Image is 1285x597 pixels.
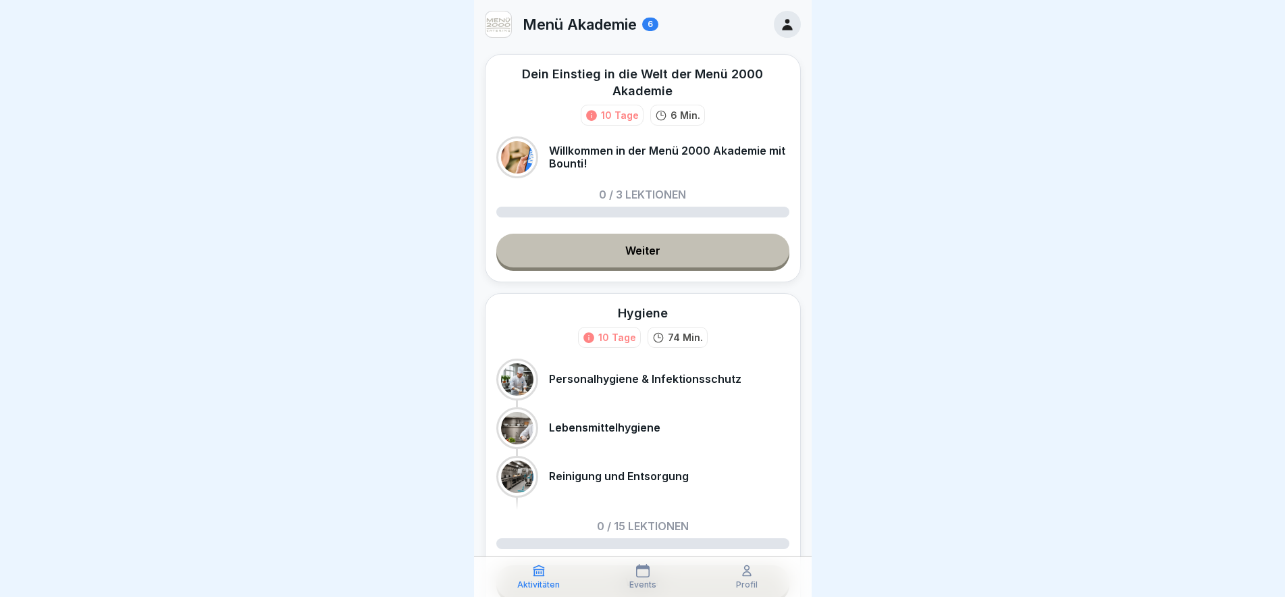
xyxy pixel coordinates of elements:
[736,580,758,590] p: Profil
[629,580,656,590] p: Events
[642,18,658,31] div: 6
[517,580,560,590] p: Aktivitäten
[599,189,686,200] p: 0 / 3 Lektionen
[496,66,789,99] div: Dein Einstieg in die Welt der Menü 2000 Akademie
[549,145,789,170] p: Willkommen in der Menü 2000 Akademie mit Bounti!
[618,305,668,321] div: Hygiene
[496,234,789,267] a: Weiter
[549,470,689,483] p: Reinigung und Entsorgung
[549,373,741,386] p: Personalhygiene & Infektionsschutz
[486,11,511,37] img: v3gslzn6hrr8yse5yrk8o2yg.png
[597,521,689,531] p: 0 / 15 Lektionen
[598,330,636,344] div: 10 Tage
[668,330,703,344] p: 74 Min.
[549,421,660,434] p: Lebensmittelhygiene
[523,16,637,33] p: Menü Akademie
[671,108,700,122] p: 6 Min.
[601,108,639,122] div: 10 Tage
